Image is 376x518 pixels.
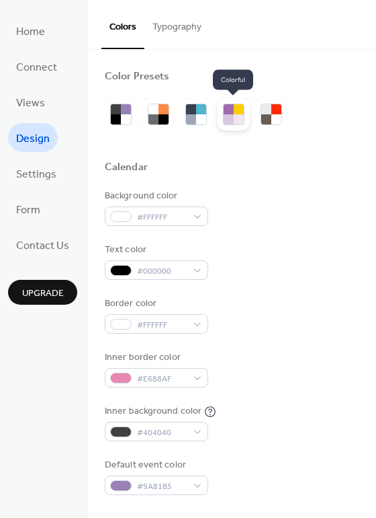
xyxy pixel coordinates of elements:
[8,159,64,188] a: Settings
[105,243,205,257] div: Text color
[137,372,187,386] span: #E688AF
[213,70,253,90] span: Colorful
[105,189,205,203] div: Background color
[16,128,50,149] span: Design
[16,200,40,221] span: Form
[16,57,57,78] span: Connect
[137,426,187,440] span: #404040
[137,264,187,279] span: #000000
[8,87,53,116] a: Views
[105,70,169,84] div: Color Presets
[137,211,187,225] span: #FFFFFF
[137,318,187,332] span: #FFFFFF
[105,350,205,365] div: Inner border color
[22,287,64,301] span: Upgrade
[16,93,45,114] span: Views
[8,230,77,259] a: Contact Us
[16,22,45,42] span: Home
[105,404,201,418] div: Inner background color
[137,480,187,494] span: #9A81B5
[105,458,205,472] div: Default event color
[8,52,65,81] a: Connect
[8,16,53,45] a: Home
[16,235,69,256] span: Contact Us
[105,161,148,175] div: Calendar
[8,280,77,305] button: Upgrade
[8,194,48,223] a: Form
[105,297,205,311] div: Border color
[8,123,58,152] a: Design
[16,164,56,185] span: Settings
